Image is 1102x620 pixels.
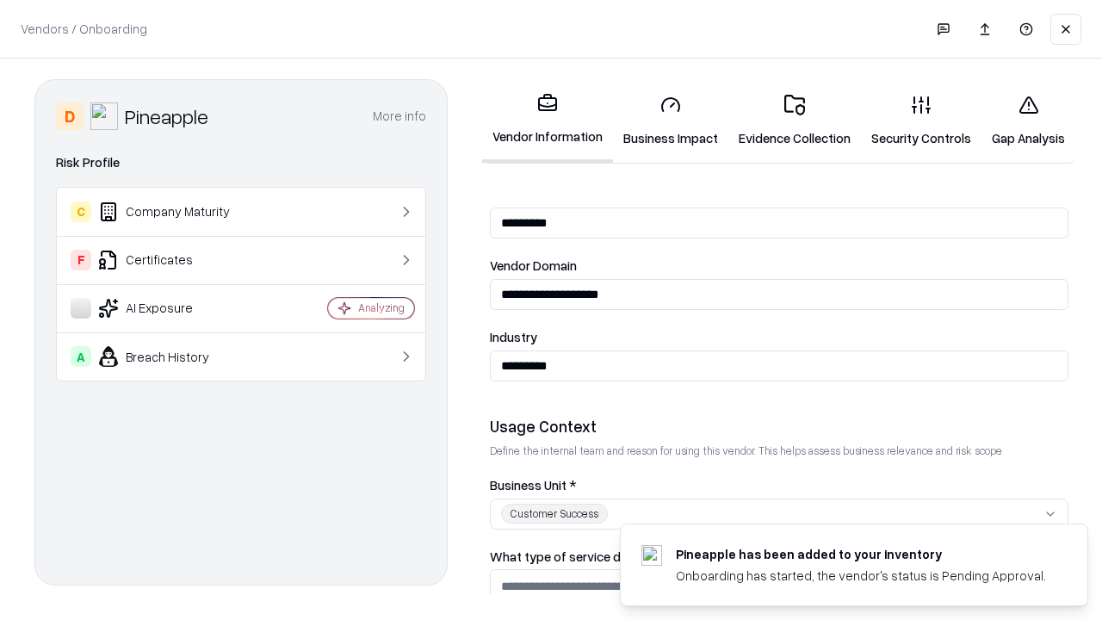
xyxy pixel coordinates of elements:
[71,346,91,367] div: A
[490,331,1068,344] label: Industry
[641,545,662,566] img: pineappleenergy.com
[490,550,1068,563] label: What type of service does the vendor provide? *
[71,298,276,319] div: AI Exposure
[56,152,426,173] div: Risk Profile
[676,567,1046,585] div: Onboarding has started, the vendor's status is Pending Approval.
[21,20,147,38] p: Vendors / Onboarding
[482,79,613,163] a: Vendor Information
[125,102,208,130] div: Pineapple
[490,499,1068,530] button: Customer Success
[490,416,1068,437] div: Usage Context
[71,346,276,367] div: Breach History
[981,81,1075,161] a: Gap Analysis
[676,545,1046,563] div: Pineapple has been added to your inventory
[613,81,728,161] a: Business Impact
[71,201,91,222] div: C
[373,101,426,132] button: More info
[90,102,118,130] img: Pineapple
[71,250,91,270] div: F
[71,250,276,270] div: Certificates
[490,479,1068,492] label: Business Unit *
[358,301,405,315] div: Analyzing
[728,81,861,161] a: Evidence Collection
[71,201,276,222] div: Company Maturity
[490,259,1068,272] label: Vendor Domain
[490,443,1068,458] p: Define the internal team and reason for using this vendor. This helps assess business relevance a...
[501,504,608,524] div: Customer Success
[861,81,981,161] a: Security Controls
[56,102,84,130] div: D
